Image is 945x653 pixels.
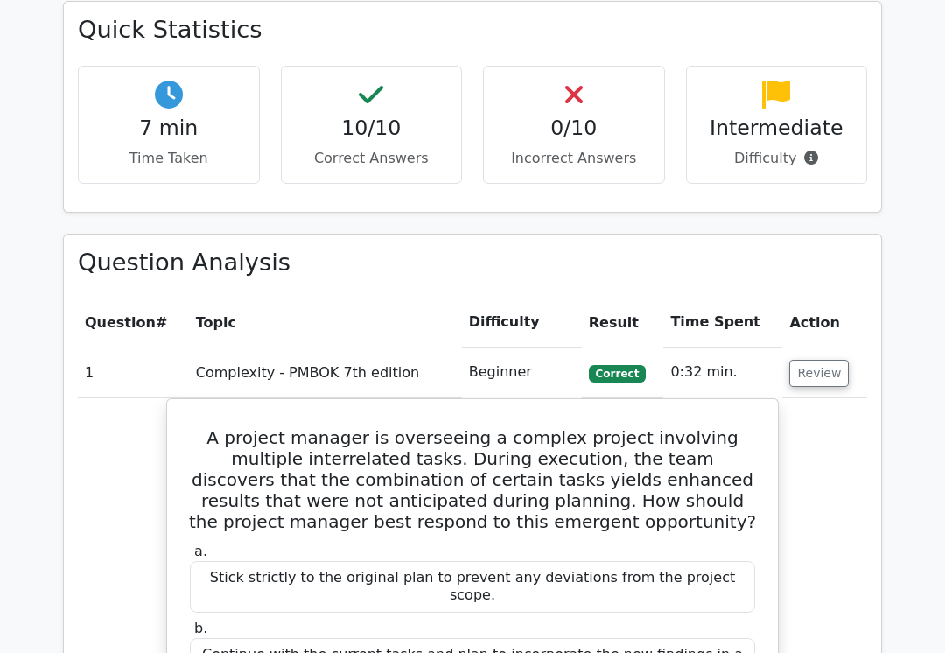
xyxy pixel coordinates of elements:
span: Question [85,314,156,331]
h4: Intermediate [701,116,853,140]
td: 0:32 min. [663,348,782,397]
th: Difficulty [462,298,582,348]
td: Beginner [462,348,582,397]
button: Review [789,360,849,387]
h4: 10/10 [296,116,448,140]
th: Topic [189,298,462,348]
h5: A project manager is overseeing a complex project involving multiple interrelated tasks. During e... [188,427,757,532]
th: Time Spent [663,298,782,348]
p: Difficulty [701,148,853,169]
td: Complexity - PMBOK 7th edition [189,348,462,397]
p: Time Taken [93,148,245,169]
h4: 0/10 [498,116,650,140]
p: Correct Answers [296,148,448,169]
th: Result [582,298,664,348]
td: 1 [78,348,189,397]
h4: 7 min [93,116,245,140]
h3: Question Analysis [78,249,867,277]
th: # [78,298,189,348]
span: a. [194,543,207,559]
th: Action [782,298,867,348]
p: Incorrect Answers [498,148,650,169]
span: Correct [589,365,646,383]
div: Stick strictly to the original plan to prevent any deviations from the project scope. [190,561,755,614]
h3: Quick Statistics [78,16,867,45]
span: b. [194,620,207,636]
